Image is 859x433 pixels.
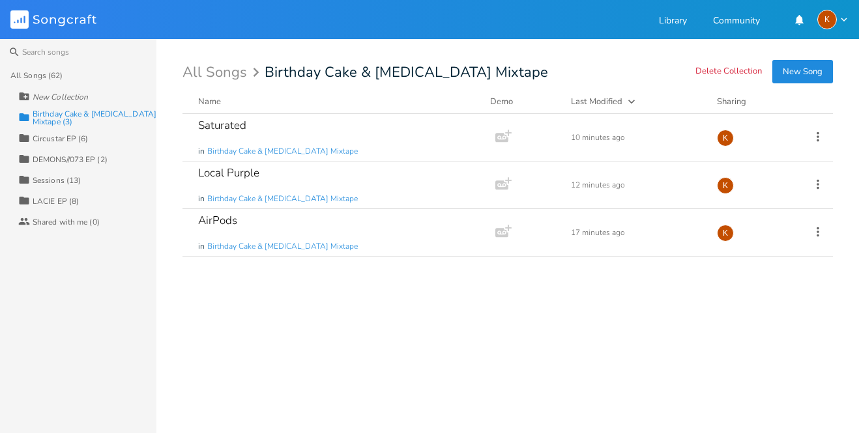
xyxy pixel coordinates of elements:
button: K [817,10,849,29]
span: in [198,146,205,157]
div: AirPods [198,215,237,226]
span: Birthday Cake & [MEDICAL_DATA] Mixtape [265,65,548,79]
button: Delete Collection [695,66,762,77]
div: All Songs [182,66,263,79]
a: Community [713,16,760,27]
div: Last Modified [571,96,622,107]
div: Kat [717,225,734,242]
span: in [198,193,205,204]
div: Name [198,96,221,107]
div: Sharing [717,95,795,108]
button: Name [198,95,474,108]
span: in [198,241,205,252]
div: 12 minutes ago [571,181,701,189]
div: Circustar EP (6) [33,135,89,143]
div: All Songs (62) [10,72,63,79]
span: Birthday Cake & [MEDICAL_DATA] Mixtape [207,146,358,157]
div: 10 minutes ago [571,133,701,141]
div: Shared with me (0) [33,218,100,226]
div: 17 minutes ago [571,229,701,236]
div: Birthday Cake & [MEDICAL_DATA] Mixtape (3) [33,110,156,126]
div: Kat [817,10,837,29]
span: Birthday Cake & [MEDICAL_DATA] Mixtape [207,241,358,252]
span: Birthday Cake & [MEDICAL_DATA] Mixtape [207,193,358,204]
a: Library [659,16,687,27]
button: New Song [772,60,833,83]
div: DEMONS//073 EP (2) [33,156,108,163]
div: Demo [490,95,555,108]
div: Kat [717,130,734,147]
button: Last Modified [571,95,701,108]
div: Local Purple [198,167,259,178]
div: Saturated [198,120,246,131]
div: Sessions (13) [33,176,81,184]
div: Kat [717,177,734,194]
div: LACIE EP (8) [33,197,79,205]
div: New Collection [33,93,88,101]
